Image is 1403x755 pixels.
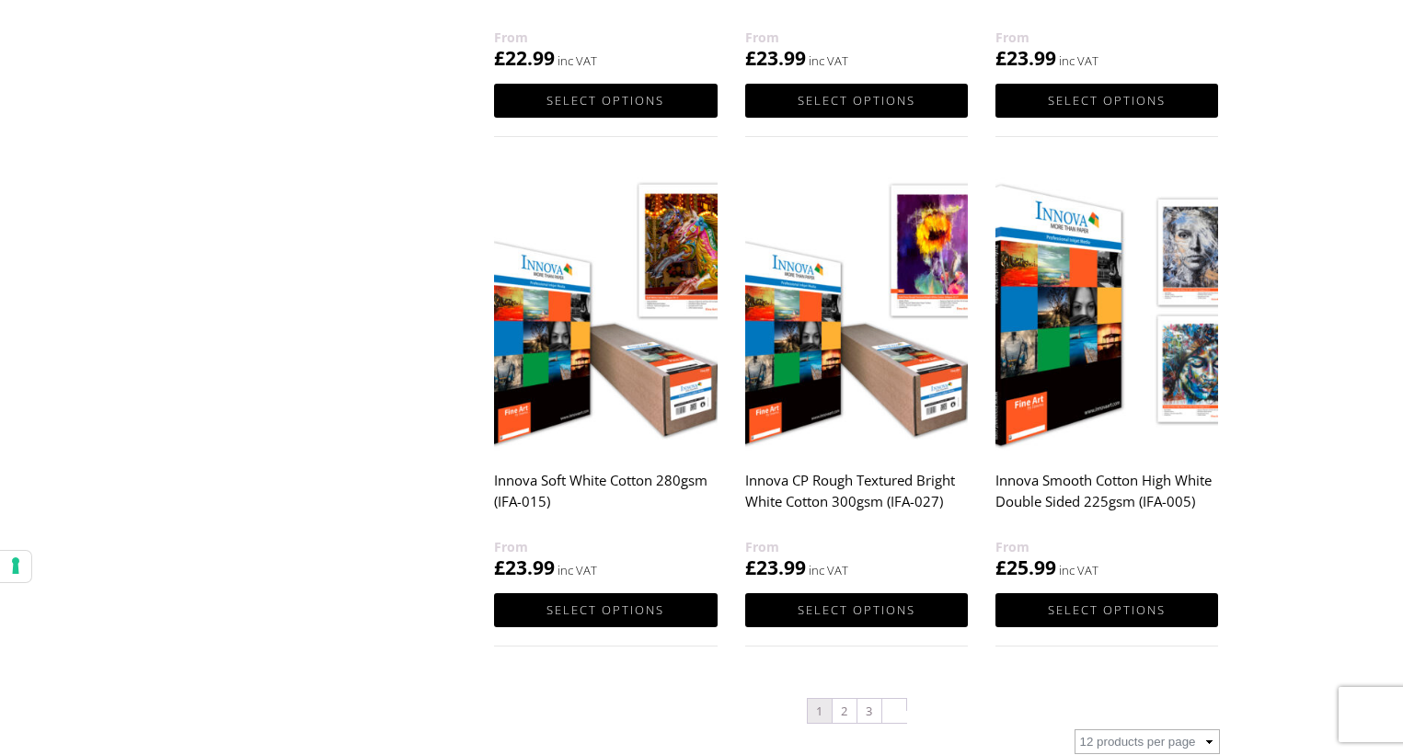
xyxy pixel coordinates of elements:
a: Select options for “Innova CP Rough Textured Bright White Cotton 300gsm (IFA-027)” [745,593,968,627]
img: Innova Soft White Cotton 280gsm (IFA-015) [494,172,717,451]
a: Select options for “Innova Smooth Cotton High White Double Sided 225gsm (IFA-005)” [995,593,1218,627]
span: £ [995,45,1006,71]
span: £ [745,45,756,71]
bdi: 23.99 [745,555,806,580]
a: Innova Smooth Cotton High White Double Sided 225gsm (IFA-005) £25.99 [995,172,1218,581]
span: £ [494,555,505,580]
a: Select options for “Innova CP Rough Textured Natural White 315gsm (IFA-013)” [995,84,1218,118]
a: Page 2 [833,699,857,723]
bdi: 22.99 [494,45,555,71]
h2: Innova CP Rough Textured Bright White Cotton 300gsm (IFA-027) [745,463,968,536]
a: Page 3 [857,699,881,723]
a: Select options for “Innova Soft White Cotton 280gsm (IFA-015)” [494,593,717,627]
bdi: 23.99 [745,45,806,71]
img: Innova Smooth Cotton High White Double Sided 225gsm (IFA-005) [995,172,1218,451]
bdi: 23.99 [494,555,555,580]
a: Select options for “Innova Soft Textured Natural White 315gsm (IFA-012)” [745,84,968,118]
h2: Innova Smooth Cotton High White Double Sided 225gsm (IFA-005) [995,463,1218,536]
img: Innova CP Rough Textured Bright White Cotton 300gsm (IFA-027) [745,172,968,451]
span: £ [494,45,505,71]
bdi: 25.99 [995,555,1056,580]
a: Innova Soft White Cotton 280gsm (IFA-015) £23.99 [494,172,717,581]
a: Innova CP Rough Textured Bright White Cotton 300gsm (IFA-027) £23.99 [745,172,968,581]
bdi: 23.99 [995,45,1056,71]
a: Select options for “Innova Smooth Cotton High White 215gsm (IFA-004)” [494,84,717,118]
span: Page 1 [808,699,832,723]
nav: Product Pagination [494,697,1219,729]
h2: Innova Soft White Cotton 280gsm (IFA-015) [494,463,717,536]
span: £ [745,555,756,580]
span: £ [995,555,1006,580]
